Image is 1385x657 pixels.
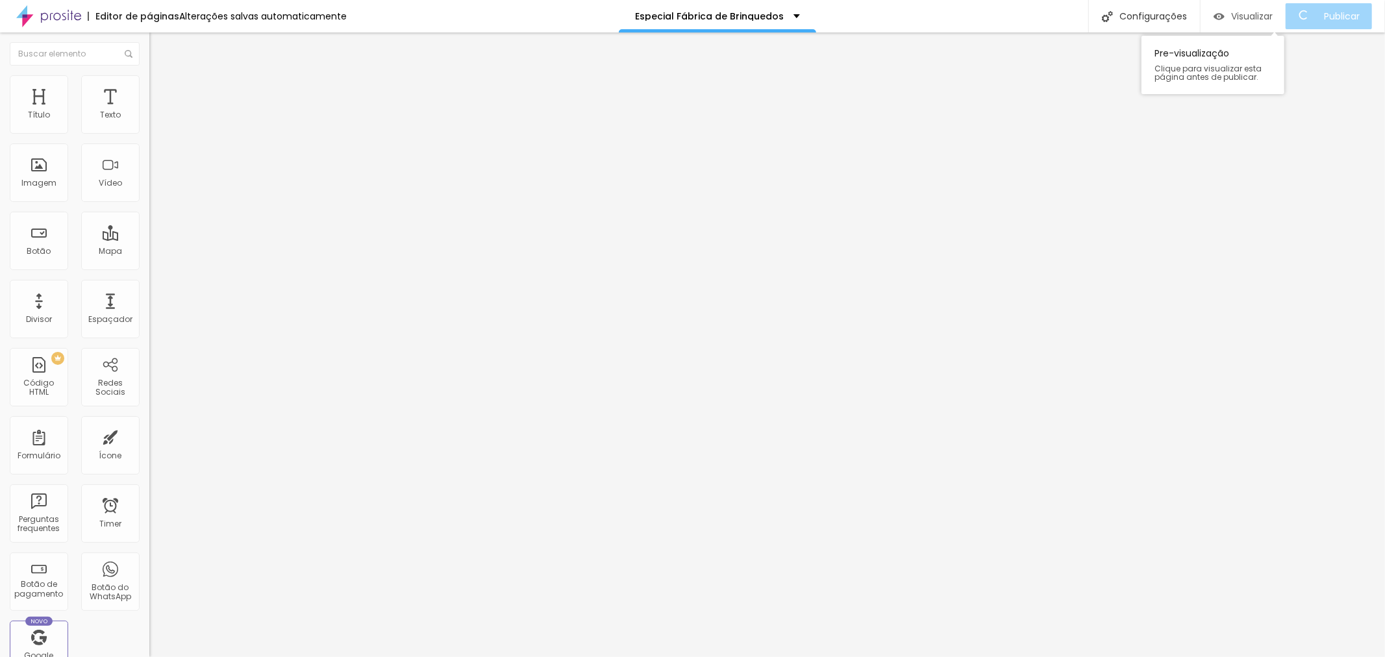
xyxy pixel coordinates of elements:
div: Título [28,110,50,119]
div: Vídeo [99,179,122,188]
div: Imagem [21,179,56,188]
div: Texto [100,110,121,119]
div: Alterações salvas automaticamente [179,12,347,21]
button: Publicar [1286,3,1372,29]
div: Perguntas frequentes [13,515,64,534]
div: Mapa [99,247,122,256]
div: Formulário [18,451,60,460]
div: Editor de páginas [88,12,179,21]
img: Icone [125,50,132,58]
div: Divisor [26,315,52,324]
button: Visualizar [1201,3,1286,29]
img: Icone [1102,11,1113,22]
div: Novo [25,617,53,626]
div: Botão de pagamento [13,580,64,599]
div: Espaçador [88,315,132,324]
div: Ícone [99,451,122,460]
div: Timer [99,519,121,528]
div: Redes Sociais [84,378,136,397]
span: Visualizar [1231,11,1273,21]
span: Clique para visualizar esta página antes de publicar. [1154,64,1271,81]
div: Botão do WhatsApp [84,583,136,602]
span: Publicar [1324,11,1360,21]
input: Buscar elemento [10,42,140,66]
p: Especial Fábrica de Brinquedos [635,12,784,21]
div: Pre-visualização [1142,36,1284,94]
div: Código HTML [13,378,64,397]
div: Botão [27,247,51,256]
img: view-1.svg [1214,11,1225,22]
